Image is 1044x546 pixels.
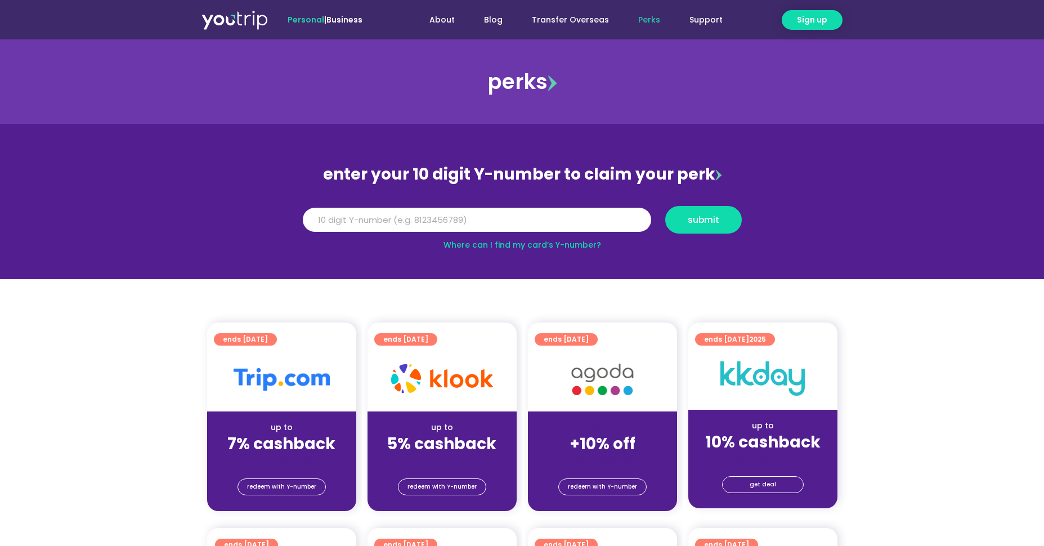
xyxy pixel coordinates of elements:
[214,333,277,346] a: ends [DATE]
[223,333,268,346] span: ends [DATE]
[326,14,362,25] a: Business
[704,333,766,346] span: ends [DATE]
[782,10,843,30] a: Sign up
[227,433,335,455] strong: 7% cashback
[288,14,324,25] span: Personal
[750,477,776,493] span: get deal
[383,333,428,346] span: ends [DATE]
[377,454,508,466] div: (for stays only)
[695,333,775,346] a: ends [DATE]2025
[393,10,737,30] nav: Menu
[722,476,804,493] a: get deal
[288,14,362,25] span: |
[303,208,651,232] input: 10 digit Y-number (e.g. 8123456789)
[374,333,437,346] a: ends [DATE]
[216,454,347,466] div: (for stays only)
[675,10,737,30] a: Support
[303,206,742,242] form: Y Number
[216,422,347,433] div: up to
[297,160,747,189] div: enter your 10 digit Y-number to claim your perk
[387,433,496,455] strong: 5% cashback
[705,431,821,453] strong: 10% cashback
[665,206,742,234] button: submit
[544,333,589,346] span: ends [DATE]
[443,239,601,250] a: Where can I find my card’s Y-number?
[558,478,647,495] a: redeem with Y-number
[535,333,598,346] a: ends [DATE]
[568,479,637,495] span: redeem with Y-number
[247,479,316,495] span: redeem with Y-number
[749,334,766,344] span: 2025
[697,420,828,432] div: up to
[415,10,469,30] a: About
[592,422,613,433] span: up to
[398,478,486,495] a: redeem with Y-number
[797,14,827,26] span: Sign up
[688,216,719,224] span: submit
[570,433,635,455] strong: +10% off
[469,10,517,30] a: Blog
[407,479,477,495] span: redeem with Y-number
[517,10,624,30] a: Transfer Overseas
[377,422,508,433] div: up to
[238,478,326,495] a: redeem with Y-number
[537,454,668,466] div: (for stays only)
[697,453,828,464] div: (for stays only)
[624,10,675,30] a: Perks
